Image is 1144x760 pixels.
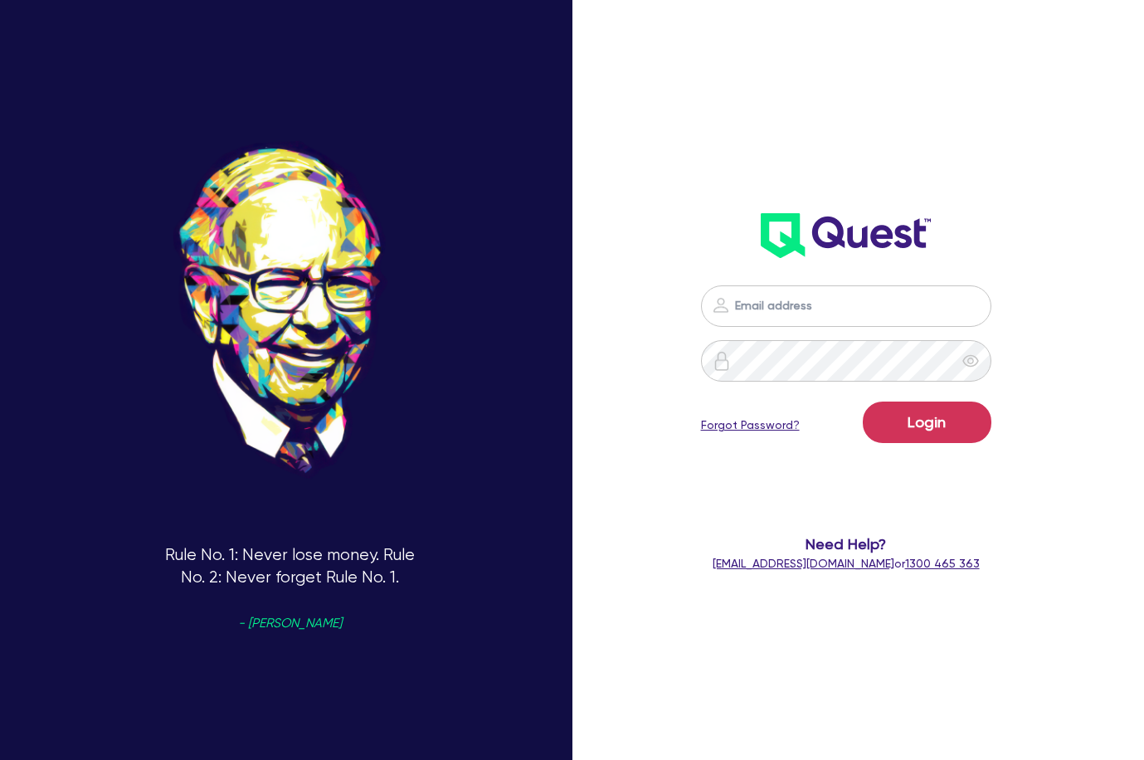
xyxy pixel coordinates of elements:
[713,557,980,570] span: or
[711,295,731,315] img: icon-password
[713,557,894,570] a: [EMAIL_ADDRESS][DOMAIN_NAME]
[905,557,980,570] tcxspan: Call 1300 465 363 via 3CX
[701,417,800,434] a: Forgot Password?
[238,617,342,630] span: - [PERSON_NAME]
[863,402,991,443] button: Login
[701,285,991,327] input: Email address
[700,533,991,555] span: Need Help?
[962,353,979,369] span: eye
[712,351,732,371] img: icon-password
[761,213,931,258] img: wH2k97JdezQIQAAAABJRU5ErkJggg==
